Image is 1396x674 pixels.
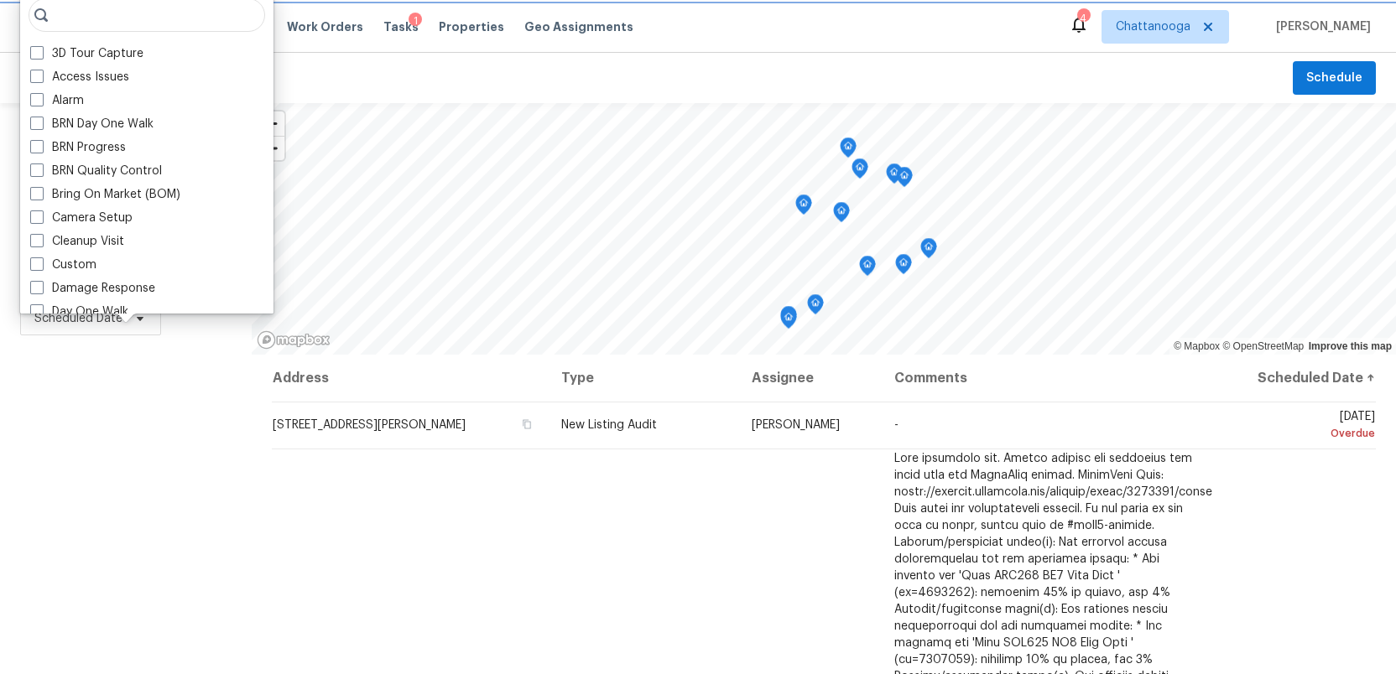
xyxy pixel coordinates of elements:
div: Map marker [840,137,857,163]
span: New Listing Audit [561,419,657,431]
span: Schedule [1306,68,1362,89]
label: Custom [30,257,96,273]
span: Tasks [383,21,419,33]
div: Overdue [1226,425,1375,442]
div: 1 [409,13,422,29]
span: [PERSON_NAME] [1269,18,1371,35]
label: Day One Walk [30,303,128,320]
button: Schedule [1293,61,1376,96]
span: [STREET_ADDRESS][PERSON_NAME] [273,419,466,431]
div: Map marker [859,256,876,282]
div: Map marker [886,163,903,189]
span: [PERSON_NAME] [752,419,840,431]
label: Damage Response [30,280,155,297]
label: BRN Quality Control [30,163,162,179]
label: 3D Tour Capture [30,45,143,62]
label: Cleanup Visit [30,233,124,250]
div: Map marker [780,308,797,334]
span: - [894,419,899,431]
th: Comments [881,355,1212,402]
div: Map marker [895,254,912,280]
th: Address [272,355,548,402]
canvas: Map [252,103,1396,355]
label: Camera Setup [30,210,133,226]
th: Type [548,355,737,402]
div: Map marker [780,306,797,332]
div: 4 [1077,10,1089,27]
label: BRN Day One Walk [30,116,154,132]
div: Map marker [920,238,937,264]
button: Copy Address [519,417,534,432]
th: Assignee [738,355,881,402]
span: Scheduled Date [34,310,122,327]
div: Map marker [852,158,868,184]
div: Map marker [896,167,913,193]
label: Bring On Market (BOM) [30,186,180,203]
span: Work Orders [287,18,363,35]
a: Mapbox homepage [257,330,331,350]
a: Mapbox [1174,340,1220,352]
span: Properties [439,18,504,35]
span: Geo Assignments [524,18,633,35]
label: BRN Progress [30,139,126,156]
a: OpenStreetMap [1222,340,1304,352]
div: Map marker [807,294,824,320]
a: Improve this map [1309,340,1392,352]
span: Chattanooga [1116,18,1190,35]
label: Alarm [30,92,84,109]
span: [DATE] [1226,411,1375,442]
label: Access Issues [30,69,129,86]
div: Map marker [795,194,812,220]
div: Map marker [833,202,850,228]
th: Scheduled Date ↑ [1212,355,1376,402]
